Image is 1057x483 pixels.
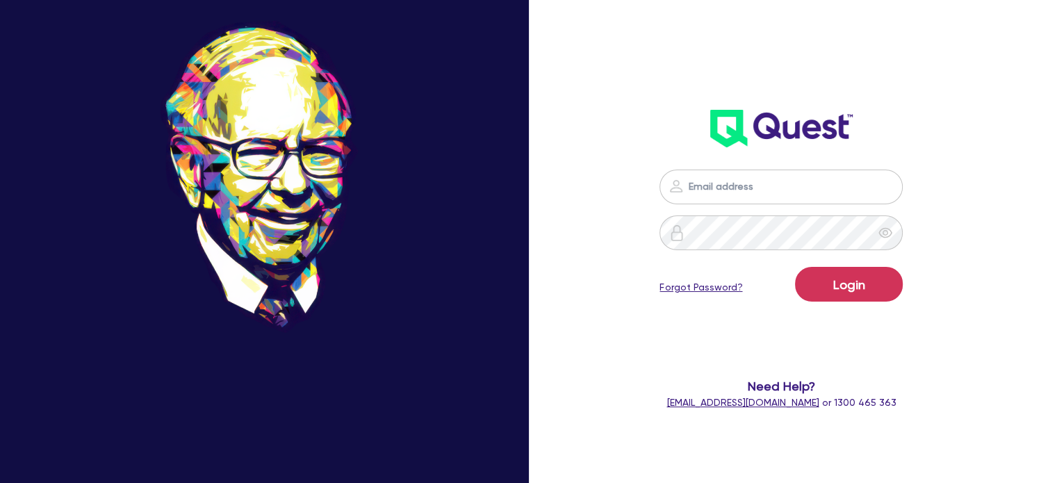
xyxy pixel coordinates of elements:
img: icon-password [668,178,685,195]
button: Login [795,267,903,302]
input: Email address [659,170,903,204]
span: - [PERSON_NAME] [224,417,311,427]
span: or 1300 465 363 [666,397,896,408]
img: wH2k97JdezQIQAAAABJRU5ErkJggg== [710,110,853,147]
img: icon-password [669,224,685,241]
span: eye [878,226,892,240]
a: Forgot Password? [659,280,742,295]
span: Need Help? [644,377,918,395]
a: [EMAIL_ADDRESS][DOMAIN_NAME] [666,397,819,408]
